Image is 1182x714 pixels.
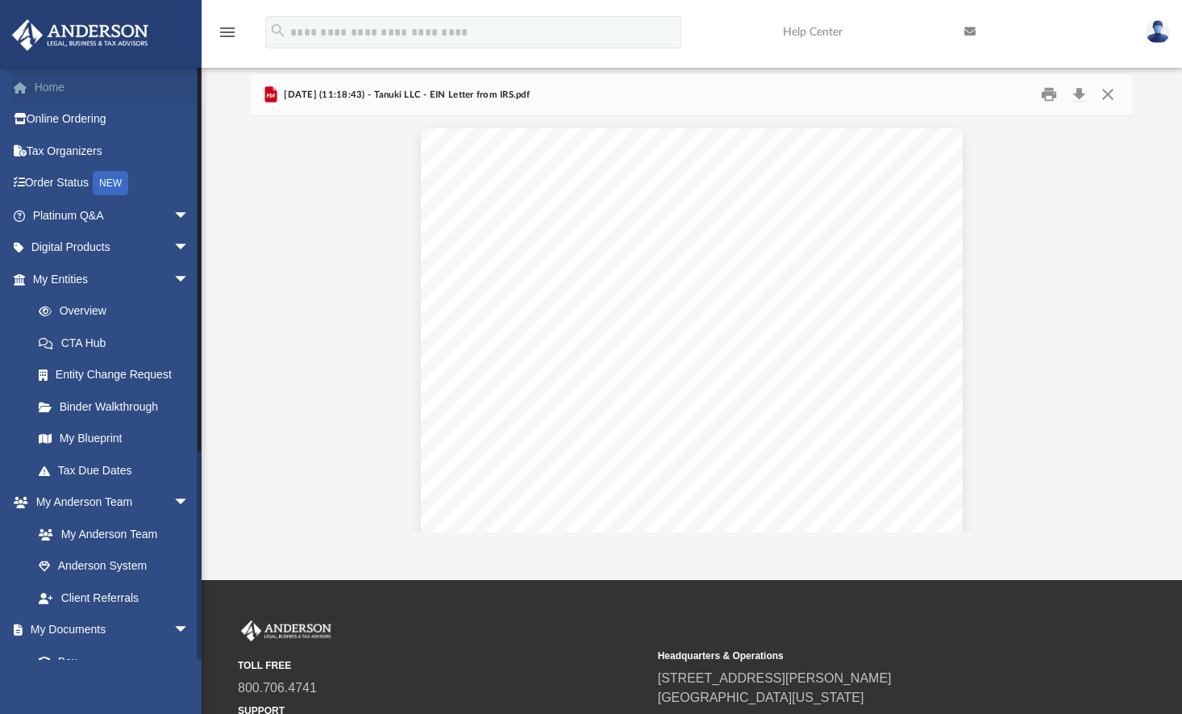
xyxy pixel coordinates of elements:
div: NEW [93,171,128,195]
span: arrow_drop_down [173,232,206,265]
a: Tax Due Dates [23,454,214,486]
a: menu [218,31,237,42]
a: Digital Productsarrow_drop_down [11,232,214,264]
img: Anderson Advisors Platinum Portal [238,620,335,641]
a: My Blueprint [23,423,206,455]
a: [GEOGRAPHIC_DATA][US_STATE] [658,691,864,704]
button: Close [1093,82,1122,107]
i: search [269,22,287,40]
div: Document Viewer [251,116,1133,532]
span: [DATE] (11:18:43) - Tanuki LLC - EIN Letter from IRS.pdf [281,88,530,102]
span: arrow_drop_down [173,199,206,232]
a: Client Referrals [23,582,206,614]
span: arrow_drop_down [173,263,206,296]
span: arrow_drop_down [173,614,206,647]
div: Preview [251,74,1133,533]
small: Headquarters & Operations [658,649,1067,663]
a: Order StatusNEW [11,167,214,200]
button: Print [1033,82,1065,107]
a: Entity Change Request [23,359,214,391]
a: CTA Hub [23,327,214,359]
a: My Anderson Team [23,518,198,550]
a: Tax Organizers [11,135,214,167]
a: My Entitiesarrow_drop_down [11,263,214,295]
a: [STREET_ADDRESS][PERSON_NAME] [658,671,892,685]
small: TOLL FREE [238,658,647,673]
a: Binder Walkthrough [23,390,214,423]
img: User Pic [1146,20,1170,44]
a: Online Ordering [11,103,214,136]
a: Platinum Q&Aarrow_drop_down [11,199,214,232]
a: My Anderson Teamarrow_drop_down [11,486,206,519]
button: Download [1064,82,1093,107]
i: menu [218,23,237,42]
a: Box [23,645,198,678]
a: 800.706.4741 [238,681,317,695]
a: Anderson System [23,550,206,582]
div: File preview [251,116,1133,532]
a: My Documentsarrow_drop_down [11,614,206,646]
img: Anderson Advisors Platinum Portal [7,19,153,51]
span: arrow_drop_down [173,486,206,520]
a: Overview [23,295,214,328]
a: Home [11,71,214,103]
